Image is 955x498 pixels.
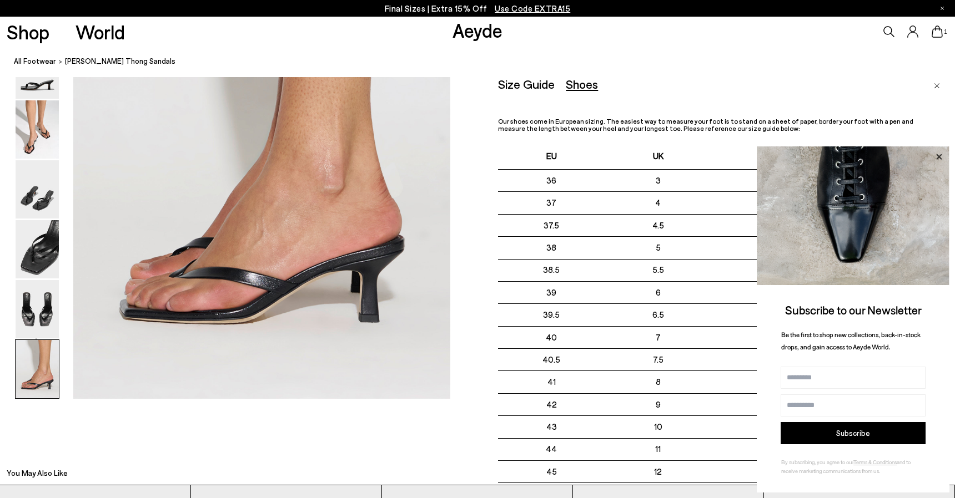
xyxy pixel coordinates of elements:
[605,259,711,281] td: 5.5
[498,237,605,259] td: 38
[934,77,940,90] a: Close
[605,349,711,371] td: 7.5
[711,460,818,482] td: 13
[498,393,605,415] td: 42
[7,467,68,479] h2: You May Also Like
[498,416,605,438] td: 43
[853,459,897,465] a: Terms & Conditions
[498,326,605,348] td: 40
[605,393,711,415] td: 9
[711,438,818,460] td: 12
[498,192,605,214] td: 37
[65,55,175,67] span: [PERSON_NAME] Thong Sandals
[7,22,49,42] a: Shop
[943,29,948,35] span: 1
[711,143,818,169] th: US
[498,214,605,236] td: 37.5
[14,47,955,77] nav: breadcrumb
[605,438,711,460] td: 11
[605,237,711,259] td: 5
[16,340,59,398] img: Wilma Leather Thong Sandals - Image 6
[498,118,924,132] p: Our shoes come in European sizing. The easiest way to measure your foot is to stand on a sheet of...
[785,303,922,317] span: Subscribe to our Newsletter
[605,214,711,236] td: 4.5
[711,304,818,326] td: 8.5
[605,143,711,169] th: UK
[711,259,818,281] td: 7.5
[498,143,605,169] th: EU
[711,371,818,393] td: 10
[932,26,943,38] a: 1
[711,281,818,303] td: 8
[605,326,711,348] td: 7
[16,280,59,338] img: Wilma Leather Thong Sandals - Image 5
[711,214,818,236] td: 6.5
[711,170,818,192] td: 5
[711,237,818,259] td: 7
[605,170,711,192] td: 3
[16,100,59,159] img: Wilma Leather Thong Sandals - Image 2
[605,281,711,303] td: 6
[711,326,818,348] td: 9
[498,349,605,371] td: 40.5
[498,460,605,482] td: 45
[781,331,921,351] span: Be the first to shop new collections, back-in-stock drops, and gain access to Aeyde World.
[498,438,605,460] td: 44
[605,460,711,482] td: 12
[711,192,818,214] td: 6
[781,422,926,444] button: Subscribe
[711,393,818,415] td: 11
[498,77,555,91] div: Size Guide
[498,259,605,281] td: 38.5
[711,349,818,371] td: 9.5
[605,416,711,438] td: 10
[16,220,59,278] img: Wilma Leather Thong Sandals - Image 4
[498,371,605,393] td: 41
[453,18,502,42] a: Aeyde
[76,22,125,42] a: World
[498,304,605,326] td: 39.5
[566,77,598,91] div: Shoes
[711,416,818,438] td: 11.5
[605,371,711,393] td: 8
[757,146,949,285] img: ca3f721fb6ff708a270709c41d776025.jpg
[16,160,59,218] img: Wilma Leather Thong Sandals - Image 3
[781,459,853,465] span: By subscribing, you agree to our
[605,192,711,214] td: 4
[14,55,56,67] a: All Footwear
[385,2,571,16] p: Final Sizes | Extra 15% Off
[495,3,570,13] span: Navigate to /collections/ss25-final-sizes
[605,304,711,326] td: 6.5
[498,281,605,303] td: 39
[498,170,605,192] td: 36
